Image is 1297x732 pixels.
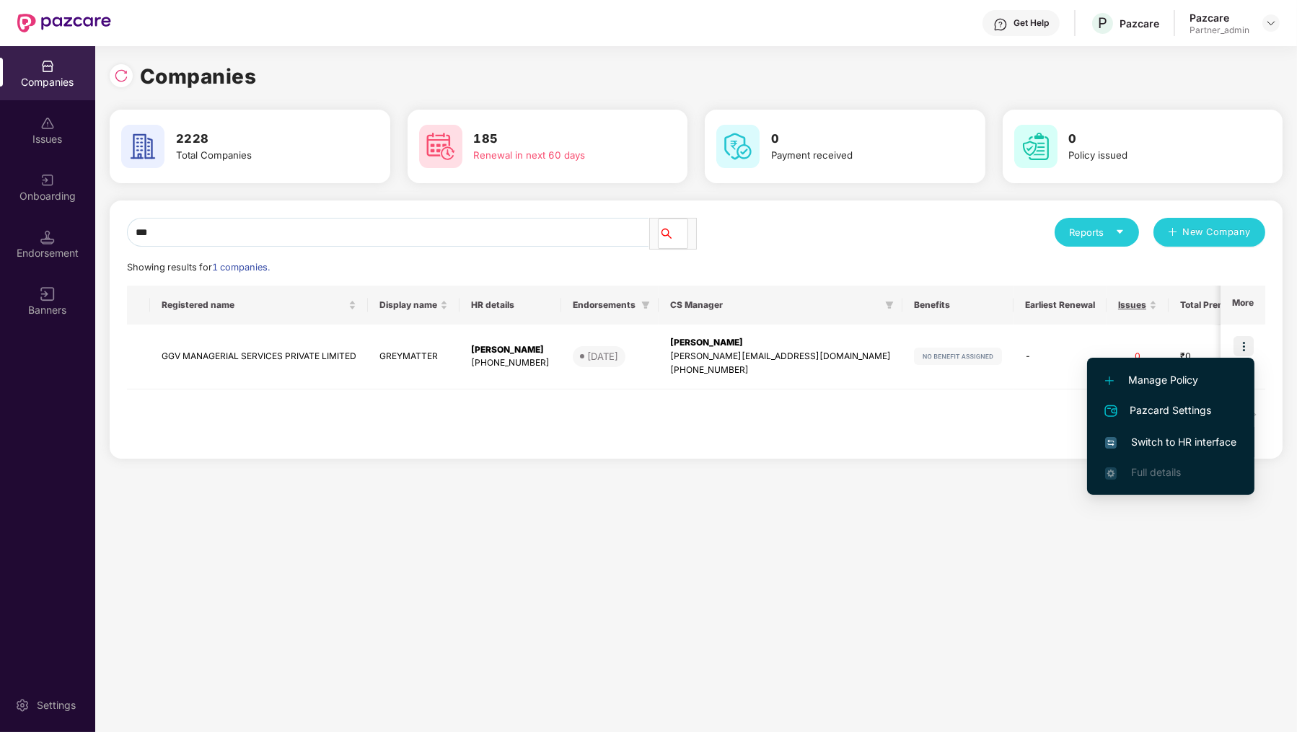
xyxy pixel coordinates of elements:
[885,301,894,309] span: filter
[368,286,460,325] th: Display name
[40,287,55,301] img: svg+xml;base64,PHN2ZyB3aWR0aD0iMTYiIGhlaWdodD0iMTYiIHZpZXdCb3g9IjAgMCAxNiAxNiIgZmlsbD0ibm9uZSIgeG...
[176,130,343,149] h3: 2228
[659,228,687,239] span: search
[1118,299,1146,311] span: Issues
[127,262,270,273] span: Showing results for
[1115,227,1125,237] span: caret-down
[1265,17,1277,29] img: svg+xml;base64,PHN2ZyBpZD0iRHJvcGRvd24tMzJ4MzIiIHhtbG5zPSJodHRwOi8vd3d3LnczLm9yZy8yMDAwL3N2ZyIgd2...
[212,262,270,273] span: 1 companies.
[1014,125,1058,168] img: svg+xml;base64,PHN2ZyB4bWxucz0iaHR0cDovL3d3dy53My5vcmcvMjAwMC9zdmciIHdpZHRoPSI2MCIgaGVpZ2h0PSI2MC...
[670,363,891,377] div: [PHONE_NUMBER]
[40,230,55,244] img: svg+xml;base64,PHN2ZyB3aWR0aD0iMTQuNSIgaGVpZ2h0PSIxNC41IiB2aWV3Qm94PSIwIDAgMTYgMTYiIGZpbGw9Im5vbm...
[176,148,343,163] div: Total Companies
[368,325,460,389] td: GREYMATTER
[1105,437,1117,449] img: svg+xml;base64,PHN2ZyB4bWxucz0iaHR0cDovL3d3dy53My5vcmcvMjAwMC9zdmciIHdpZHRoPSIxNiIgaGVpZ2h0PSIxNi...
[121,125,164,168] img: svg+xml;base64,PHN2ZyB4bWxucz0iaHR0cDovL3d3dy53My5vcmcvMjAwMC9zdmciIHdpZHRoPSI2MCIgaGVpZ2h0PSI2MC...
[471,356,550,370] div: [PHONE_NUMBER]
[32,698,80,713] div: Settings
[587,349,618,363] div: [DATE]
[1107,286,1169,325] th: Issues
[1105,372,1236,388] span: Manage Policy
[1190,25,1249,36] div: Partner_admin
[379,299,437,311] span: Display name
[1105,376,1114,385] img: svg+xml;base64,PHN2ZyB4bWxucz0iaHR0cDovL3d3dy53My5vcmcvMjAwMC9zdmciIHdpZHRoPSIxMi4yMDEiIGhlaWdodD...
[1183,225,1252,239] span: New Company
[1069,225,1125,239] div: Reports
[670,336,891,350] div: [PERSON_NAME]
[150,325,368,389] td: GGV MANAGERIAL SERVICES PRIVATE LIMITED
[474,130,641,149] h3: 185
[474,148,641,163] div: Renewal in next 60 days
[658,219,688,249] button: search
[1069,148,1236,163] div: Policy issued
[670,350,891,363] div: [PERSON_NAME][EMAIL_ADDRESS][DOMAIN_NAME]
[902,286,1014,325] th: Benefits
[914,348,1002,365] img: svg+xml;base64,PHN2ZyB4bWxucz0iaHR0cDovL3d3dy53My5vcmcvMjAwMC9zdmciIHdpZHRoPSIxMjIiIGhlaWdodD0iMj...
[1169,286,1264,325] th: Total Premium
[670,299,879,311] span: CS Manager
[150,286,368,325] th: Registered name
[1120,17,1159,30] div: Pazcare
[638,296,653,314] span: filter
[1105,402,1236,420] span: Pazcard Settings
[1105,434,1236,450] span: Switch to HR interface
[419,125,462,168] img: svg+xml;base64,PHN2ZyB4bWxucz0iaHR0cDovL3d3dy53My5vcmcvMjAwMC9zdmciIHdpZHRoPSI2MCIgaGVpZ2h0PSI2MC...
[40,59,55,74] img: svg+xml;base64,PHN2ZyBpZD0iQ29tcGFuaWVzIiB4bWxucz0iaHR0cDovL3d3dy53My5vcmcvMjAwMC9zdmciIHdpZHRoPS...
[1014,17,1049,29] div: Get Help
[993,17,1008,32] img: svg+xml;base64,PHN2ZyBpZD0iSGVscC0zMngzMiIgeG1sbnM9Imh0dHA6Ly93d3cudzMub3JnLzIwMDAvc3ZnIiB3aWR0aD...
[882,296,897,314] span: filter
[1102,402,1120,420] img: svg+xml;base64,PHN2ZyB4bWxucz0iaHR0cDovL3d3dy53My5vcmcvMjAwMC9zdmciIHdpZHRoPSIyNCIgaGVpZ2h0PSIyNC...
[1153,218,1265,247] button: plusNew Company
[40,173,55,188] img: svg+xml;base64,PHN2ZyB3aWR0aD0iMjAiIGhlaWdodD0iMjAiIHZpZXdCb3g9IjAgMCAyMCAyMCIgZmlsbD0ibm9uZSIgeG...
[460,286,561,325] th: HR details
[1014,325,1107,389] td: -
[162,299,346,311] span: Registered name
[17,14,111,32] img: New Pazcare Logo
[641,301,650,309] span: filter
[471,343,550,357] div: [PERSON_NAME]
[114,69,128,83] img: svg+xml;base64,PHN2ZyBpZD0iUmVsb2FkLTMyeDMyIiB4bWxucz0iaHR0cDovL3d3dy53My5vcmcvMjAwMC9zdmciIHdpZH...
[40,116,55,131] img: svg+xml;base64,PHN2ZyBpZD0iSXNzdWVzX2Rpc2FibGVkIiB4bWxucz0iaHR0cDovL3d3dy53My5vcmcvMjAwMC9zdmciIH...
[1105,467,1117,479] img: svg+xml;base64,PHN2ZyB4bWxucz0iaHR0cDovL3d3dy53My5vcmcvMjAwMC9zdmciIHdpZHRoPSIxNi4zNjMiIGhlaWdodD...
[1180,299,1241,311] span: Total Premium
[1098,14,1107,32] span: P
[573,299,636,311] span: Endorsements
[716,125,760,168] img: svg+xml;base64,PHN2ZyB4bWxucz0iaHR0cDovL3d3dy53My5vcmcvMjAwMC9zdmciIHdpZHRoPSI2MCIgaGVpZ2h0PSI2MC...
[1014,286,1107,325] th: Earliest Renewal
[771,148,938,163] div: Payment received
[1131,466,1181,478] span: Full details
[1168,227,1177,239] span: plus
[140,61,257,92] h1: Companies
[15,698,30,713] img: svg+xml;base64,PHN2ZyBpZD0iU2V0dGluZy0yMHgyMCIgeG1sbnM9Imh0dHA6Ly93d3cudzMub3JnLzIwMDAvc3ZnIiB3aW...
[1190,11,1249,25] div: Pazcare
[1069,130,1236,149] h3: 0
[1234,336,1254,356] img: icon
[1221,286,1265,325] th: More
[771,130,938,149] h3: 0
